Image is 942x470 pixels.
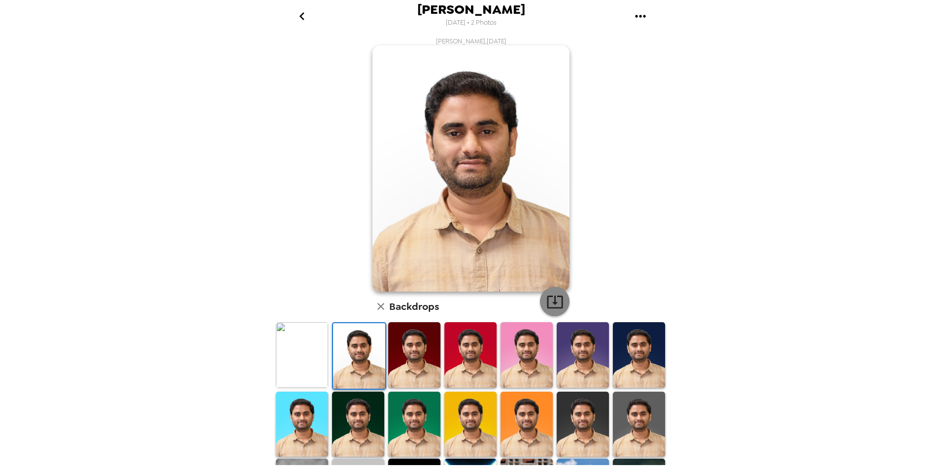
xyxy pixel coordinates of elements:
[446,16,497,30] span: [DATE] • 2 Photos
[436,37,506,45] span: [PERSON_NAME] , [DATE]
[276,322,328,388] img: Original
[417,3,525,16] span: [PERSON_NAME]
[389,299,439,314] h6: Backdrops
[372,45,570,292] img: user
